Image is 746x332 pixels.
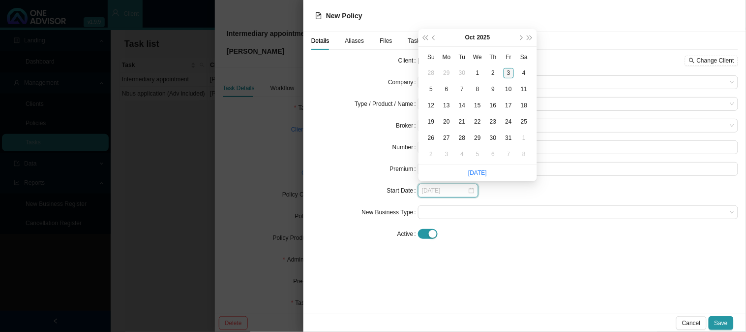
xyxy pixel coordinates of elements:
div: 22 [473,117,483,127]
td: 2025-10-08 [470,81,486,98]
th: Tu [454,49,470,65]
div: 29 [473,133,483,143]
div: 18 [519,100,529,111]
div: 4 [457,149,467,160]
div: 15 [473,100,483,111]
th: Fr [501,49,517,65]
div: 29 [442,68,452,78]
div: 13 [442,100,452,111]
label: Client [398,54,418,67]
div: 2 [426,149,436,160]
div: 8 [519,149,529,160]
td: 2025-10-10 [501,81,517,98]
div: 31 [504,133,514,143]
label: Active [397,227,418,241]
div: 30 [488,133,498,143]
label: Premium [390,162,418,176]
div: 5 [473,149,483,160]
div: 10 [504,84,514,95]
td: 2025-09-28 [423,65,439,81]
div: 7 [457,84,467,95]
label: Type / Product / Name [355,97,418,111]
div: 27 [442,133,452,143]
td: 2025-11-08 [516,146,532,163]
td: 2025-11-04 [454,146,470,163]
div: 14 [457,100,467,111]
span: Tasks [408,38,423,44]
div: 1 [473,68,483,78]
th: Sa [516,49,532,65]
span: Aliases [345,38,364,44]
td: 2025-10-09 [485,81,501,98]
div: 6 [442,84,452,95]
td: 2025-10-13 [439,98,455,114]
button: year panel [477,29,490,46]
td: 2025-10-25 [516,114,532,130]
td: 2025-11-07 [501,146,517,163]
div: 25 [519,117,529,127]
td: 2025-10-18 [516,98,532,114]
button: prev-year [430,29,439,46]
span: Change Client [697,56,734,66]
td: 2025-10-27 [439,130,455,146]
div: 21 [457,117,467,127]
span: [PERSON_NAME] [418,57,467,64]
div: 2 [488,68,498,78]
span: search [689,58,695,64]
div: 6 [488,149,498,160]
td: 2025-11-03 [439,146,455,163]
input: Select date [422,186,468,196]
div: 16 [488,100,498,111]
div: 11 [519,84,529,95]
button: month panel [465,29,475,46]
label: Start Date [387,184,418,198]
td: 2025-10-28 [454,130,470,146]
div: 20 [442,117,452,127]
th: We [470,49,486,65]
td: 2025-10-31 [501,130,517,146]
td: 2025-10-06 [439,81,455,98]
button: super-next-year [525,29,535,46]
td: 2025-09-29 [439,65,455,81]
td: 2025-11-02 [423,146,439,163]
td: 2025-10-07 [454,81,470,98]
div: 3 [504,68,514,78]
button: Save [709,316,734,330]
div: 5 [426,84,436,95]
span: file-text [315,12,322,19]
td: 2025-10-30 [485,130,501,146]
td: 2025-11-05 [470,146,486,163]
button: super-prev-year [420,29,430,46]
div: 9 [488,84,498,95]
span: Save [715,318,728,328]
td: 2025-10-15 [470,98,486,114]
th: Su [423,49,439,65]
div: 3 [442,149,452,160]
div: 17 [504,100,514,111]
td: 2025-10-29 [470,130,486,146]
td: 2025-10-01 [470,65,486,81]
div: 1 [519,133,529,143]
div: 8 [473,84,483,95]
td: 2025-10-02 [485,65,501,81]
div: 19 [426,117,436,127]
td: 2025-10-23 [485,114,501,130]
td: 2025-09-30 [454,65,470,81]
label: Number [392,140,418,154]
span: Cancel [682,318,700,328]
div: 26 [426,133,436,143]
div: 12 [426,100,436,111]
button: Cancel [676,316,706,330]
th: Th [485,49,501,65]
td: 2025-10-14 [454,98,470,114]
td: 2025-10-17 [501,98,517,114]
button: Change Client [685,56,738,66]
div: 28 [457,133,467,143]
label: Broker [396,119,418,133]
td: 2025-10-05 [423,81,439,98]
a: [DATE] [468,169,487,176]
td: 2025-10-19 [423,114,439,130]
td: 2025-10-21 [454,114,470,130]
span: Medihelp [422,76,734,89]
label: Company [388,75,418,89]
